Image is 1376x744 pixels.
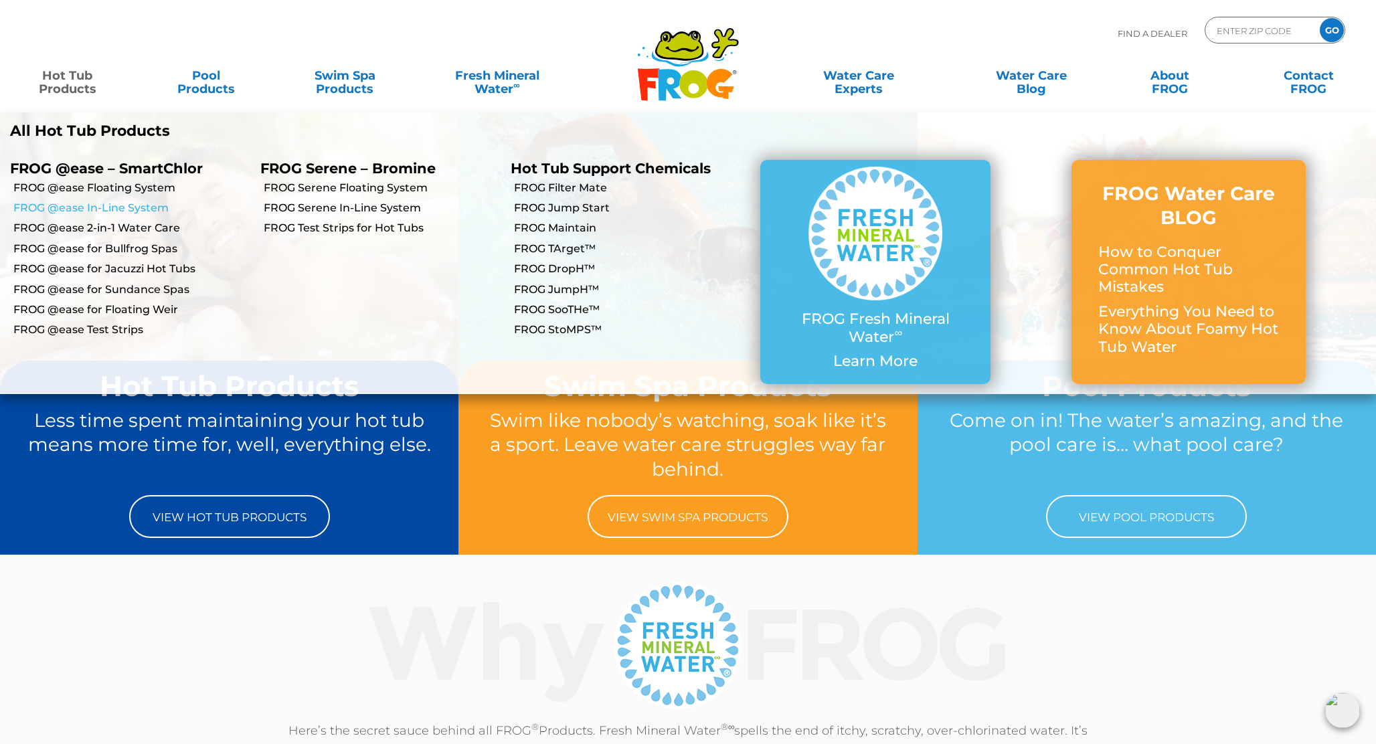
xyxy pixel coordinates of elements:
[430,62,565,89] a: Fresh MineralWater∞
[943,408,1351,482] p: Come on in! The water’s amazing, and the pool care is… what pool care?
[1118,17,1187,50] p: Find A Dealer
[1098,244,1279,296] p: How to Conquer Common Hot Tub Mistakes
[513,80,520,90] sup: ∞
[1098,181,1279,363] a: FROG Water Care BLOG How to Conquer Common Hot Tub Mistakes Everything You Need to Know About Foa...
[129,495,330,538] a: View Hot Tub Products
[894,326,902,339] sup: ∞
[514,302,751,317] a: FROG SooTHe™
[484,408,891,482] p: Swim like nobody’s watching, soak like it’s a sport. Leave water care struggles way far behind.
[771,62,946,89] a: Water CareExperts
[13,201,250,215] a: FROG @ease In-Line System
[13,322,250,337] a: FROG @ease Test Strips
[514,221,751,236] a: FROG Maintain
[1320,18,1344,42] input: GO
[1325,693,1360,728] img: openIcon
[787,167,964,377] a: FROG Fresh Mineral Water∞ Learn More
[10,160,240,177] p: FROG @ease – SmartChlor
[511,160,711,177] a: Hot Tub Support Chemicals
[264,181,501,195] a: FROG Serene Floating System
[787,310,964,346] p: FROG Fresh Mineral Water
[787,353,964,370] p: Learn More
[13,302,250,317] a: FROG @ease for Floating Weir
[264,201,501,215] a: FROG Serene In-Line System
[343,578,1034,712] img: Why Frog
[1098,303,1279,356] p: Everything You Need to Know About Foamy Hot Tub Water
[25,408,433,482] p: Less time spent maintaining your hot tub means more time for, well, everything else.
[514,201,751,215] a: FROG Jump Start
[1046,495,1247,538] a: View Pool Products
[514,242,751,256] a: FROG TArget™
[514,322,751,337] a: FROG StoMPS™
[25,371,433,401] h2: Hot Tub Products
[484,371,891,401] h2: Swim Spa Products
[514,282,751,297] a: FROG JumpH™
[1116,62,1223,89] a: AboutFROG
[260,160,491,177] p: FROG Serene – Bromine
[531,721,539,732] sup: ®
[514,181,751,195] a: FROG Filter Mate
[1255,62,1363,89] a: ContactFROG
[13,262,250,276] a: FROG @ease for Jacuzzi Hot Tubs
[721,721,735,732] sup: ®∞
[13,242,250,256] a: FROG @ease for Bullfrog Spas
[1098,181,1279,230] h3: FROG Water Care BLOG
[977,62,1085,89] a: Water CareBlog
[13,62,121,89] a: Hot TubProducts
[13,181,250,195] a: FROG @ease Floating System
[943,371,1351,401] h2: Pool Products
[1215,21,1306,40] input: Zip Code Form
[10,122,678,140] a: All Hot Tub Products
[291,62,399,89] a: Swim SpaProducts
[264,221,501,236] a: FROG Test Strips for Hot Tubs
[13,282,250,297] a: FROG @ease for Sundance Spas
[13,221,250,236] a: FROG @ease 2-in-1 Water Care
[152,62,260,89] a: PoolProducts
[588,495,788,538] a: View Swim Spa Products
[514,262,751,276] a: FROG DropH™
